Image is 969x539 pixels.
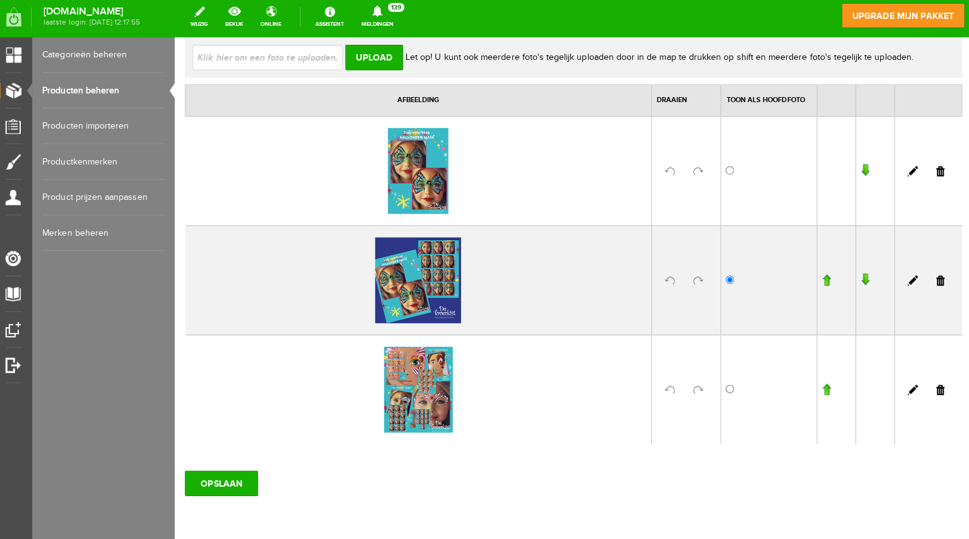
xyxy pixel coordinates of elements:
a: Producten beheren [47,76,168,111]
img: nieuw-stap-voor-stap-schminkbladen-uitnodiging-vie.png [199,199,284,284]
a: Bewerken [727,236,737,246]
th: Afbeelding [11,47,473,79]
a: Verwijderen [755,345,763,355]
a: Categorieën beheren [47,40,168,76]
a: Bewerken [727,128,737,138]
a: Productkenmerken [47,146,168,182]
strong: [DOMAIN_NAME] [48,11,144,18]
a: Merken beheren [47,217,168,252]
input: OPSLAAN [10,430,83,455]
span: laatste login: [DATE] 12:17:55 [48,22,144,29]
a: online [255,6,291,34]
a: upgrade mijn pakket [839,6,961,32]
th: Draaien [473,47,542,79]
a: Bewerken [727,345,737,355]
img: stap-voor-stap-beeld1.png [208,307,276,392]
input: Upload [169,8,226,33]
span: 139 [389,6,406,15]
a: bekijk [220,6,254,34]
a: Producten importeren [47,111,168,146]
a: Assistent [310,6,353,34]
a: Verwijderen [755,236,763,246]
a: wijzig [186,6,218,34]
span: Let op! U kunt ook meerdere foto's tegelijk uploaden door in de map te drukken op shift en meerde... [229,15,732,25]
a: Meldingen139 [355,6,402,34]
img: stap-voor-stap-de-toverkist-1-.png [211,90,272,175]
a: Verwijderen [755,128,763,138]
th: Toon als hoofdfoto [542,47,637,79]
a: Product prijzen aanpassen [47,182,168,217]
